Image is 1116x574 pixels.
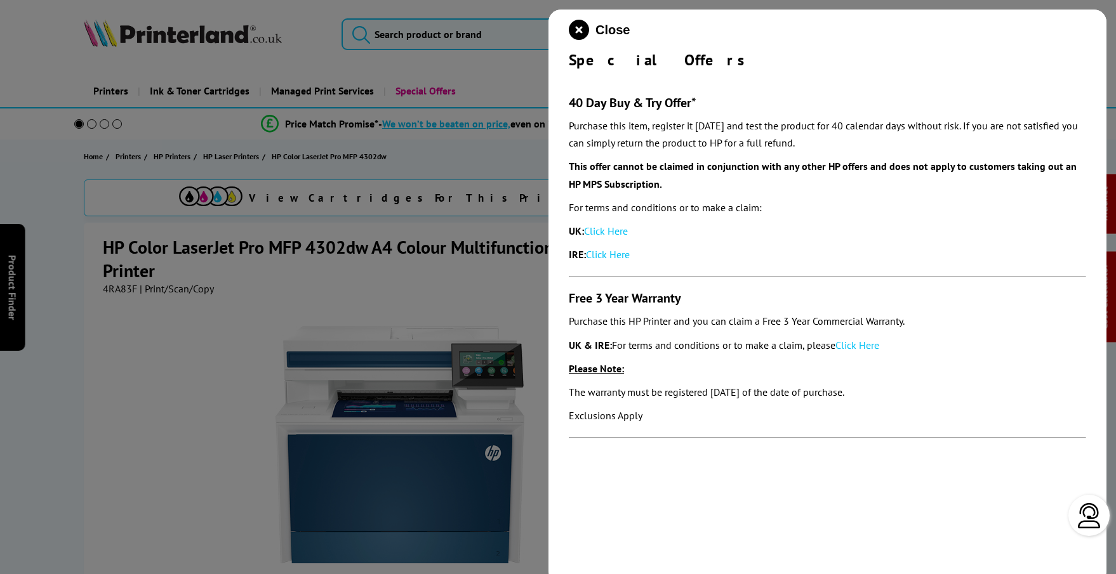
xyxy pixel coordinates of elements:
[595,23,630,37] span: Close
[584,225,628,237] a: Click Here
[569,20,630,40] button: close modal
[569,337,1086,354] p: For terms and conditions or to make a claim, please
[569,362,624,375] strong: Please Note:
[569,160,1077,190] strong: This offer cannot be claimed in conjunction with any other HP offers and does not apply to custom...
[569,290,1086,306] h3: Free 3 Year Warranty
[569,248,586,261] strong: IRE:
[569,117,1086,152] p: Purchase this item, register it [DATE] and test the product for 40 calendar days without risk. If...
[569,339,612,351] strong: UK & IRE:
[835,339,879,351] a: Click Here
[569,95,1086,111] h3: 40 Day Buy & Try Offer*
[586,248,630,261] a: Click Here
[569,225,584,237] strong: UK:
[569,50,1086,70] div: Special Offers
[569,386,844,398] em: The warranty must be registered [DATE] of the date of purchase.
[569,199,1086,216] p: For terms and conditions or to make a claim:
[569,313,1086,330] p: Purchase this HP Printer and you can claim a Free 3 Year Commercial Warranty.
[569,409,642,422] em: Exclusions Apply
[1077,503,1102,528] img: user-headset-light.svg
